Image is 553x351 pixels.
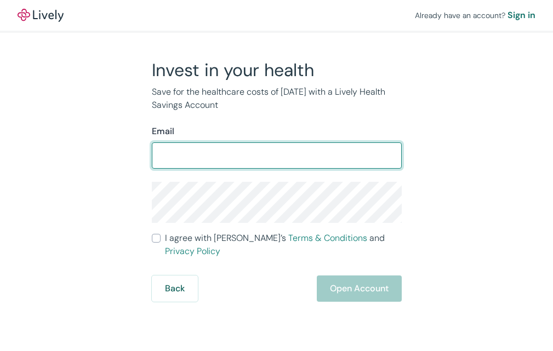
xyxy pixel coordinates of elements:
p: Save for the healthcare costs of [DATE] with a Lively Health Savings Account [152,85,402,112]
div: Already have an account? [415,9,535,22]
a: Terms & Conditions [288,232,367,244]
h2: Invest in your health [152,59,402,81]
span: I agree with [PERSON_NAME]’s and [165,232,402,258]
img: Lively [18,9,64,22]
a: LivelyLively [18,9,64,22]
a: Sign in [508,9,535,22]
label: Email [152,125,174,138]
button: Back [152,275,198,302]
a: Privacy Policy [165,245,220,257]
